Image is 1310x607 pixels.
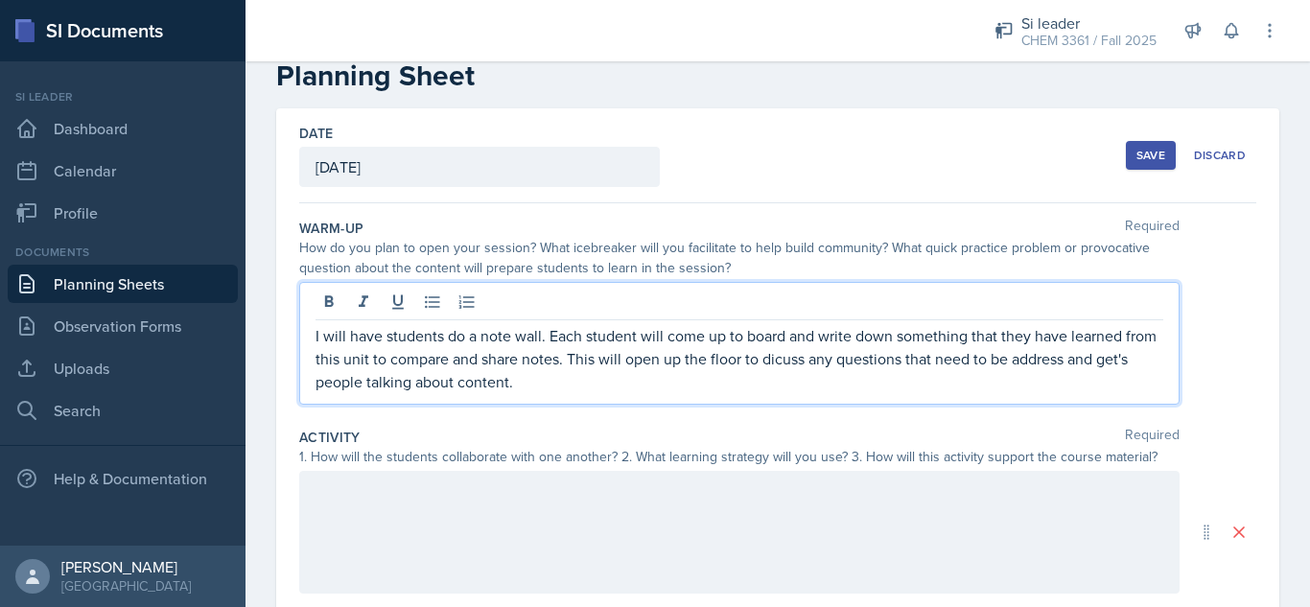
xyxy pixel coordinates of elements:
p: I will have students do a note wall. Each student will come up to board and write down something ... [316,324,1163,393]
div: Discard [1194,148,1246,163]
span: Required [1125,219,1180,238]
div: How do you plan to open your session? What icebreaker will you facilitate to help build community... [299,238,1180,278]
a: Dashboard [8,109,238,148]
div: CHEM 3361 / Fall 2025 [1021,31,1157,51]
div: [GEOGRAPHIC_DATA] [61,576,191,595]
label: Date [299,124,333,143]
a: Profile [8,194,238,232]
div: Documents [8,244,238,261]
h2: Planning Sheet [276,58,1279,93]
label: Warm-Up [299,219,363,238]
a: Search [8,391,238,430]
button: Save [1126,141,1176,170]
div: 1. How will the students collaborate with one another? 2. What learning strategy will you use? 3.... [299,447,1180,467]
button: Discard [1183,141,1256,170]
div: [PERSON_NAME] [61,557,191,576]
a: Uploads [8,349,238,387]
a: Planning Sheets [8,265,238,303]
div: Help & Documentation [8,459,238,498]
div: Si leader [1021,12,1157,35]
span: Required [1125,428,1180,447]
label: Activity [299,428,361,447]
a: Observation Forms [8,307,238,345]
div: Save [1136,148,1165,163]
a: Calendar [8,152,238,190]
div: Si leader [8,88,238,105]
